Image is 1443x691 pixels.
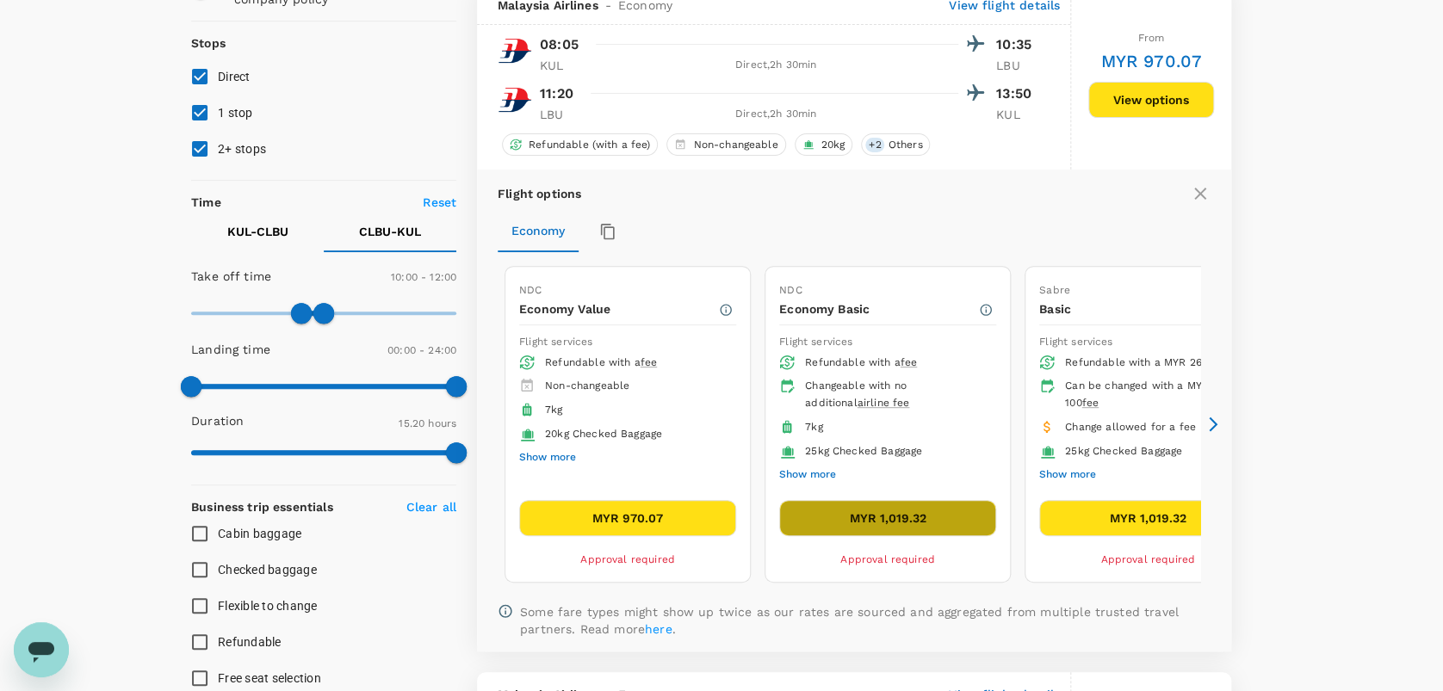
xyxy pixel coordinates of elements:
span: Approval required [840,553,935,565]
div: Refundable with a MYR 266.69 [1065,355,1242,372]
span: 25kg Checked Baggage [805,445,922,457]
span: fee [641,356,657,368]
span: Sabre [1039,284,1070,296]
span: Flight services [779,336,852,348]
div: Direct , 2h 30min [593,106,958,123]
p: Clear all [406,498,456,515]
div: 20kg [795,133,853,156]
p: Landing time [191,341,270,358]
span: 15.20 hours [399,417,456,429]
span: airline fee [858,397,910,409]
p: Economy Basic [779,300,978,318]
div: Changeable with no additional [805,378,982,412]
span: 7kg [545,404,562,416]
span: Direct [218,70,251,83]
p: Duration [191,412,244,429]
span: 10:00 - 12:00 [391,271,456,283]
p: 10:35 [996,34,1039,55]
span: Change allowed for a fee [1065,421,1196,433]
span: 20kg Checked Baggage [545,428,662,440]
button: Show more [779,464,836,486]
img: MH [498,34,532,68]
span: Checked baggage [218,563,317,577]
p: 13:50 [996,83,1039,104]
button: Economy [498,211,579,252]
a: here [645,622,672,636]
p: CLBU - KUL [359,223,421,240]
span: Approval required [1100,553,1195,565]
span: From [1138,32,1165,44]
p: Reset [423,194,456,211]
p: Flight options [498,185,581,202]
span: Flight services [519,336,592,348]
p: LBU [996,57,1039,74]
p: Time [191,194,221,211]
button: MYR 1,019.32 [1039,500,1256,536]
span: fee [1081,397,1098,409]
iframe: Button to launch messaging window [14,622,69,677]
span: NDC [519,284,542,296]
span: 2+ stops [218,142,266,156]
span: Free seat selection [218,671,321,685]
p: Basic [1039,300,1238,318]
button: MYR 1,019.32 [779,500,996,536]
span: NDC [779,284,802,296]
span: Cabin baggage [218,527,301,540]
h6: MYR 970.07 [1100,47,1202,75]
p: KUL - CLBU [227,223,288,240]
span: Others [881,138,929,152]
div: Refundable (with a fee) [502,133,658,156]
span: Non-changeable [686,138,784,152]
button: Show more [519,447,576,469]
div: Refundable with a [545,355,722,372]
strong: Business trip essentials [191,500,333,514]
div: +2Others [861,133,930,156]
span: 20kg [814,138,852,152]
span: 1 stop [218,106,253,120]
span: + 2 [865,138,884,152]
span: Approval required [580,553,675,565]
div: Non-changeable [666,133,785,156]
div: Refundable with a [805,355,982,372]
span: fee [901,356,917,368]
button: MYR 970.07 [519,500,736,536]
div: Can be changed with a MYR 100 [1065,378,1242,412]
span: Refundable (with a fee) [522,138,657,152]
span: Refundable [218,635,282,649]
p: 08:05 [540,34,579,55]
p: KUL [996,106,1039,123]
p: Some fare types might show up twice as our rates are sourced and aggregated from multiple trusted... [520,603,1211,638]
button: View options [1088,82,1214,118]
p: 11:20 [540,83,573,104]
strong: Stops [191,36,226,50]
button: Show more [1039,464,1096,486]
span: 00:00 - 24:00 [387,344,456,356]
span: 25kg Checked Baggage [1065,445,1182,457]
span: Flight services [1039,336,1112,348]
p: Economy Value [519,300,718,318]
p: KUL [540,57,583,74]
p: Take off time [191,268,271,285]
span: Flexible to change [218,599,318,613]
span: Non-changeable [545,379,629,392]
span: 7kg [805,421,822,433]
div: Direct , 2h 30min [593,57,958,74]
img: MH [498,83,532,117]
p: LBU [540,106,583,123]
